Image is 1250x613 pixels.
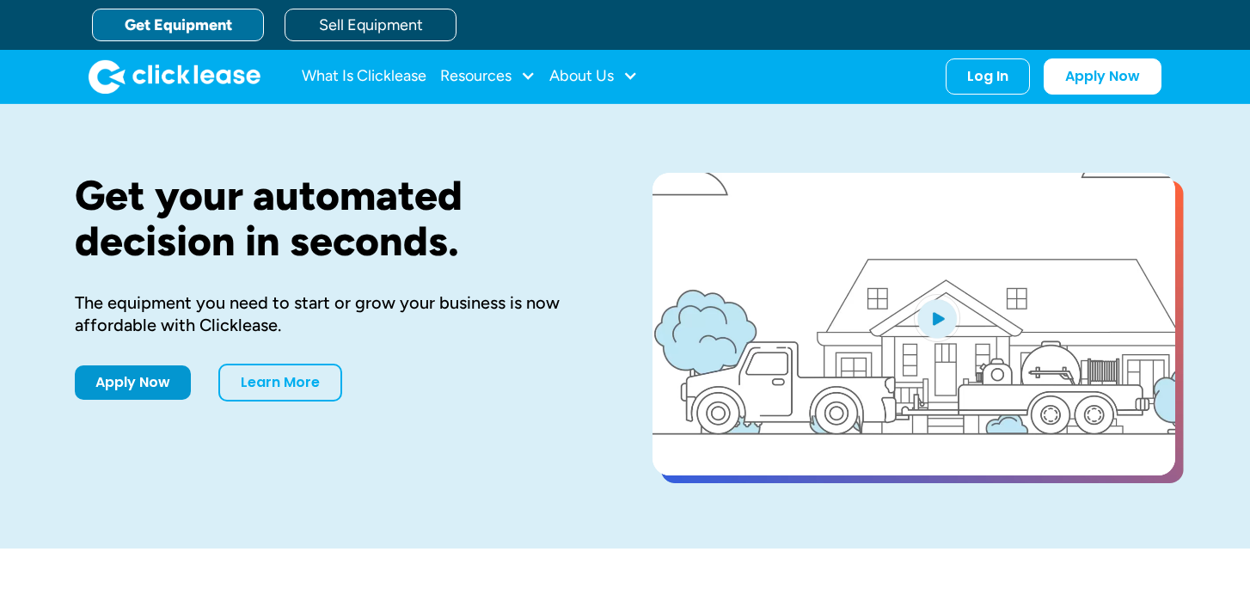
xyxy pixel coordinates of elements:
h1: Get your automated decision in seconds. [75,173,597,264]
a: Sell Equipment [285,9,456,41]
a: home [89,59,260,94]
div: Resources [440,59,536,94]
img: Blue play button logo on a light blue circular background [914,294,960,342]
img: Clicklease logo [89,59,260,94]
div: Log In [967,68,1008,85]
a: Apply Now [1044,58,1161,95]
a: Apply Now [75,365,191,400]
a: Get Equipment [92,9,264,41]
a: What Is Clicklease [302,59,426,94]
a: open lightbox [653,173,1175,475]
a: Learn More [218,364,342,402]
div: The equipment you need to start or grow your business is now affordable with Clicklease. [75,291,597,336]
div: About Us [549,59,638,94]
